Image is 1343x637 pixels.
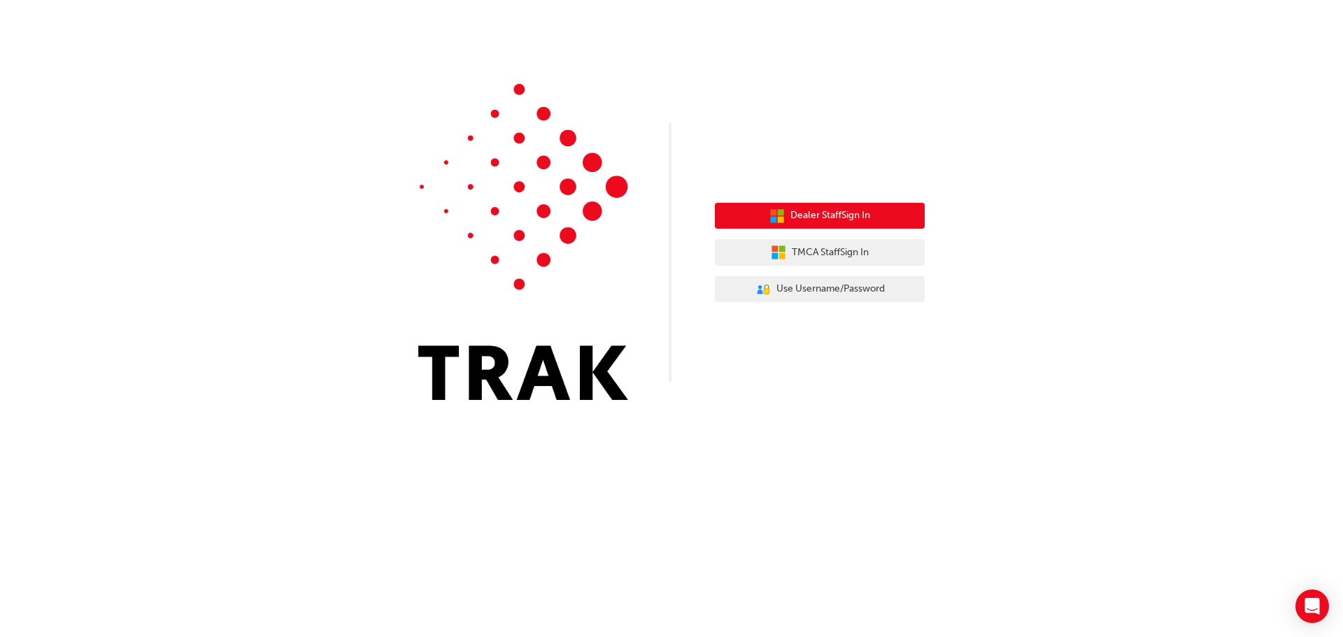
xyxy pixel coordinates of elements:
[792,245,869,261] span: TMCA Staff Sign In
[790,208,870,224] span: Dealer Staff Sign In
[776,281,885,297] span: Use Username/Password
[715,276,925,303] button: Use Username/Password
[715,203,925,229] button: Dealer StaffSign In
[715,239,925,266] button: TMCA StaffSign In
[418,84,628,400] img: Trak
[1295,589,1329,623] div: Open Intercom Messenger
